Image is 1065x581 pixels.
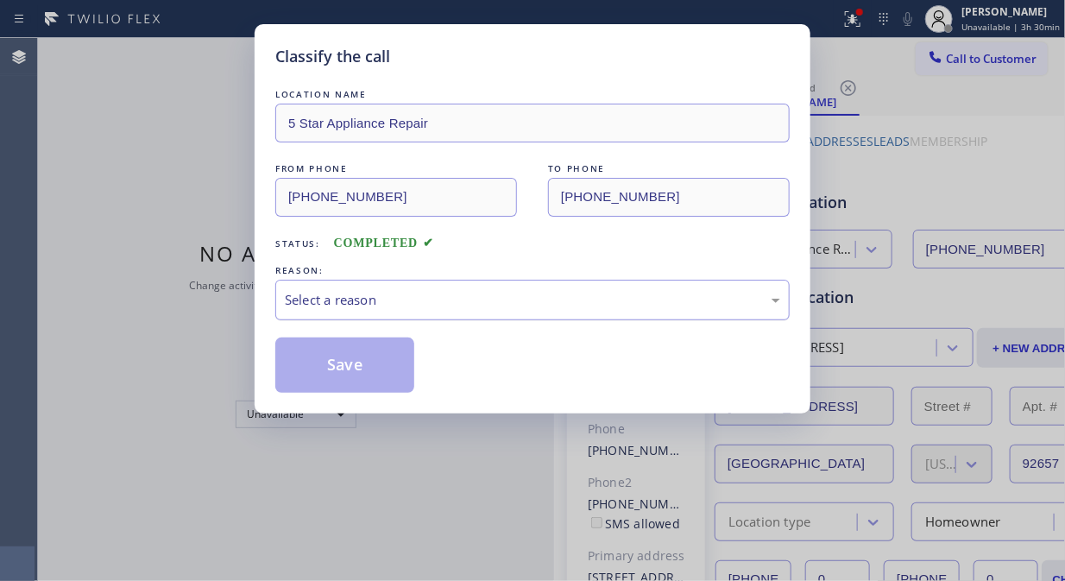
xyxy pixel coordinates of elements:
input: To phone [548,178,790,217]
input: From phone [275,178,517,217]
span: Status: [275,237,320,249]
div: Select a reason [285,290,780,310]
div: LOCATION NAME [275,85,790,104]
button: Save [275,338,414,393]
div: FROM PHONE [275,160,517,178]
div: REASON: [275,262,790,280]
div: TO PHONE [548,160,790,178]
span: COMPLETED [334,237,434,249]
h5: Classify the call [275,45,390,68]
